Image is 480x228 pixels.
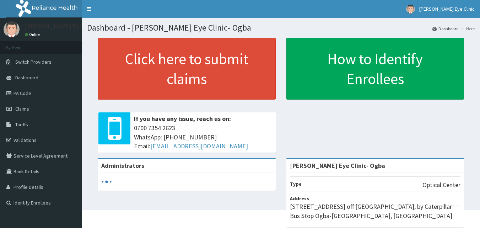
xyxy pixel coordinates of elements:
[4,21,20,37] img: User Image
[286,38,464,100] a: How to Identify Enrollees
[432,26,459,32] a: Dashboard
[15,121,28,128] span: Tariffs
[290,161,385,170] strong: [PERSON_NAME] Eye Clinic- Ogba
[134,123,272,151] span: 0700 7354 2623 WhatsApp: [PHONE_NUMBER] Email:
[459,26,475,32] li: Here
[406,5,415,14] img: User Image
[25,32,42,37] a: Online
[98,38,276,100] a: Click here to submit claims
[290,195,309,202] b: Address
[419,6,475,12] span: [PERSON_NAME] Eye Clinic
[15,74,38,81] span: Dashboard
[15,106,29,112] span: Claims
[15,59,52,65] span: Switch Providers
[87,23,475,32] h1: Dashboard - [PERSON_NAME] Eye Clinic- Ogba
[25,23,99,30] p: [PERSON_NAME] Eye Clinic
[422,180,460,190] p: Optical Center
[290,202,461,220] p: [STREET_ADDRESS] off [GEOGRAPHIC_DATA], by Caterpillar Bus Stop Ogba-[GEOGRAPHIC_DATA], [GEOGRAPH...
[101,161,144,170] b: Administrators
[290,181,302,187] b: Type
[150,142,248,150] a: [EMAIL_ADDRESS][DOMAIN_NAME]
[134,115,231,123] b: If you have any issue, reach us on:
[101,176,112,187] svg: audio-loading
